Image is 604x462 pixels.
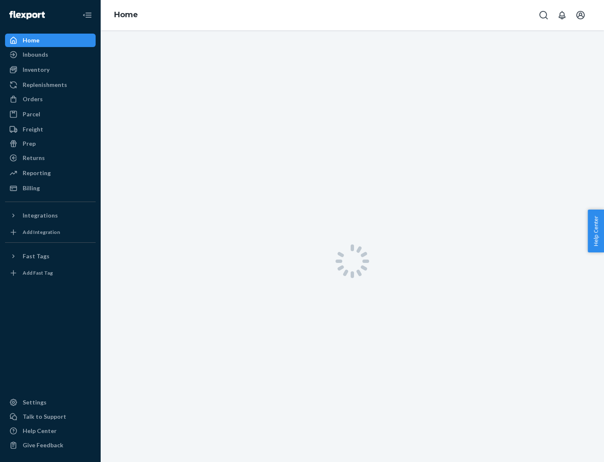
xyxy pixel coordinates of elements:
div: Billing [23,184,40,192]
a: Talk to Support [5,410,96,423]
div: Parcel [23,110,40,118]
div: Give Feedback [23,441,63,449]
div: Reporting [23,169,51,177]
div: Freight [23,125,43,134]
a: Returns [5,151,96,165]
div: Fast Tags [23,252,49,260]
a: Orders [5,92,96,106]
a: Replenishments [5,78,96,92]
div: Returns [23,154,45,162]
button: Close Navigation [79,7,96,24]
button: Fast Tags [5,249,96,263]
img: Flexport logo [9,11,45,19]
ol: breadcrumbs [107,3,145,27]
a: Parcel [5,108,96,121]
div: Inventory [23,66,49,74]
div: Prep [23,139,36,148]
button: Integrations [5,209,96,222]
a: Inventory [5,63,96,76]
a: Help Center [5,424,96,438]
div: Settings [23,398,47,407]
a: Reporting [5,166,96,180]
div: Integrations [23,211,58,220]
div: Orders [23,95,43,103]
div: Add Fast Tag [23,269,53,276]
a: Home [5,34,96,47]
a: Home [114,10,138,19]
a: Add Integration [5,226,96,239]
button: Open Search Box [535,7,552,24]
button: Help Center [588,210,604,252]
div: Home [23,36,39,45]
div: Replenishments [23,81,67,89]
a: Add Fast Tag [5,266,96,280]
button: Open notifications [554,7,570,24]
div: Inbounds [23,50,48,59]
a: Inbounds [5,48,96,61]
button: Give Feedback [5,438,96,452]
a: Freight [5,123,96,136]
a: Billing [5,181,96,195]
a: Settings [5,396,96,409]
div: Help Center [23,427,57,435]
div: Talk to Support [23,412,66,421]
button: Open account menu [572,7,589,24]
div: Add Integration [23,228,60,236]
a: Prep [5,137,96,150]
